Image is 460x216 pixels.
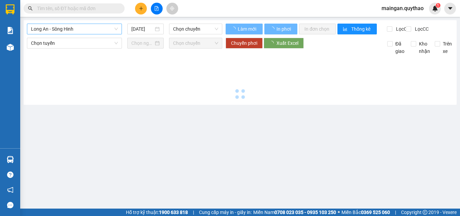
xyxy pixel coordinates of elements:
[7,156,14,163] img: warehouse-icon
[440,40,455,55] span: Trên xe
[166,3,178,14] button: aim
[7,172,13,178] span: question-circle
[173,24,218,34] span: Chọn chuyến
[395,209,396,216] span: |
[338,211,340,214] span: ⚪️
[361,210,390,215] strong: 0369 525 060
[436,3,440,8] sup: 1
[7,202,13,208] span: message
[131,25,154,33] input: 14/09/2025
[135,3,147,14] button: plus
[193,209,194,216] span: |
[226,24,263,34] button: Làm mới
[416,40,433,55] span: Kho nhận
[131,39,154,47] input: Chọn ngày
[31,24,118,34] span: Long An - Sông Hinh
[170,6,174,11] span: aim
[393,25,411,33] span: Lọc CR
[253,209,336,216] span: Miền Nam
[274,210,336,215] strong: 0708 023 035 - 0935 103 250
[126,209,188,216] span: Hỗ trợ kỹ thuật:
[432,5,438,11] img: icon-new-feature
[173,38,218,48] span: Chọn chuyến
[238,25,257,33] span: Làm mới
[444,3,456,14] button: caret-down
[447,5,453,11] span: caret-down
[151,3,163,14] button: file-add
[341,209,390,216] span: Miền Bắc
[199,209,252,216] span: Cung cấp máy in - giấy in:
[154,6,159,11] span: file-add
[299,24,336,34] button: In đơn chọn
[376,4,429,12] span: maingan.quythao
[343,27,349,32] span: bar-chart
[231,27,237,31] span: loading
[337,24,377,34] button: bar-chartThống kê
[264,24,297,34] button: In phơi
[264,38,304,49] button: Xuất Excel
[31,38,118,48] span: Chọn tuyến
[393,40,407,55] span: Đã giao
[276,25,292,33] span: In phơi
[6,4,14,14] img: logo-vxr
[7,187,13,193] span: notification
[351,25,371,33] span: Thống kê
[423,210,427,215] span: copyright
[412,25,430,33] span: Lọc CC
[7,27,14,34] img: solution-icon
[7,44,14,51] img: warehouse-icon
[28,6,33,11] span: search
[159,210,188,215] strong: 1900 633 818
[437,3,439,8] span: 1
[270,27,275,31] span: loading
[226,38,263,49] button: Chuyển phơi
[139,6,143,11] span: plus
[37,5,117,12] input: Tìm tên, số ĐT hoặc mã đơn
